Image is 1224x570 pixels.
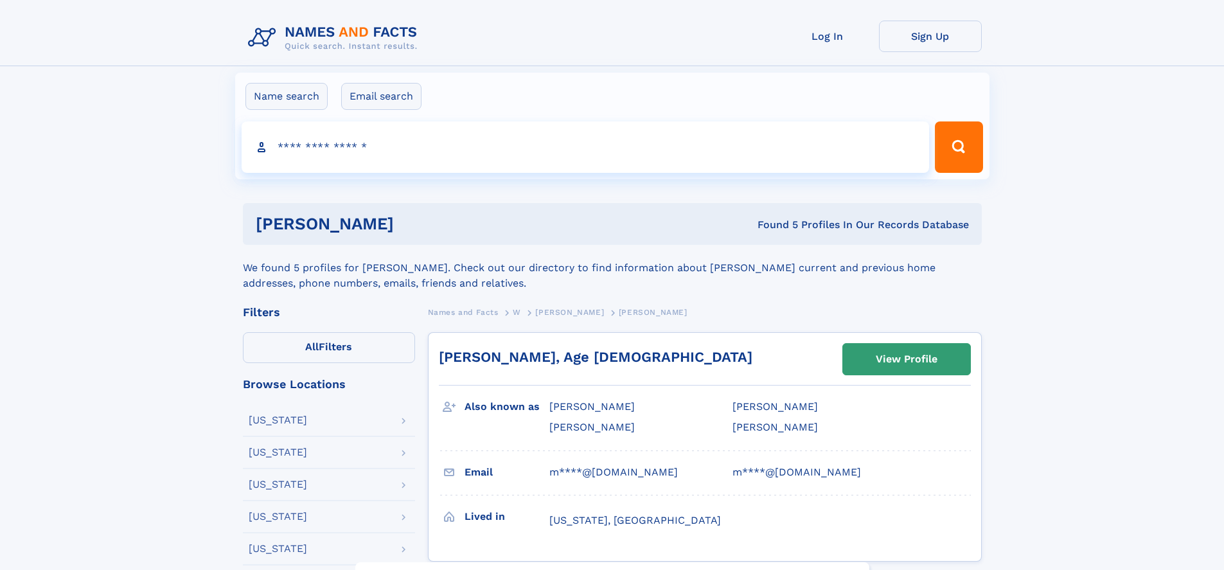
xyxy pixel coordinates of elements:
[256,216,576,232] h1: [PERSON_NAME]
[549,421,635,433] span: [PERSON_NAME]
[243,21,428,55] img: Logo Names and Facts
[465,461,549,483] h3: Email
[776,21,879,52] a: Log In
[513,308,521,317] span: W
[549,400,635,413] span: [PERSON_NAME]
[513,304,521,320] a: W
[732,421,818,433] span: [PERSON_NAME]
[243,307,415,318] div: Filters
[243,332,415,363] label: Filters
[249,415,307,425] div: [US_STATE]
[935,121,982,173] button: Search Button
[876,344,937,374] div: View Profile
[619,308,687,317] span: [PERSON_NAME]
[245,83,328,110] label: Name search
[535,304,604,320] a: [PERSON_NAME]
[249,544,307,554] div: [US_STATE]
[249,512,307,522] div: [US_STATE]
[428,304,499,320] a: Names and Facts
[549,514,721,526] span: [US_STATE], [GEOGRAPHIC_DATA]
[249,479,307,490] div: [US_STATE]
[305,341,319,353] span: All
[243,245,982,291] div: We found 5 profiles for [PERSON_NAME]. Check out our directory to find information about [PERSON_...
[879,21,982,52] a: Sign Up
[732,400,818,413] span: [PERSON_NAME]
[439,349,752,365] a: [PERSON_NAME], Age [DEMOGRAPHIC_DATA]
[576,218,969,232] div: Found 5 Profiles In Our Records Database
[843,344,970,375] a: View Profile
[242,121,930,173] input: search input
[535,308,604,317] span: [PERSON_NAME]
[465,396,549,418] h3: Also known as
[465,506,549,528] h3: Lived in
[243,379,415,390] div: Browse Locations
[341,83,421,110] label: Email search
[249,447,307,458] div: [US_STATE]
